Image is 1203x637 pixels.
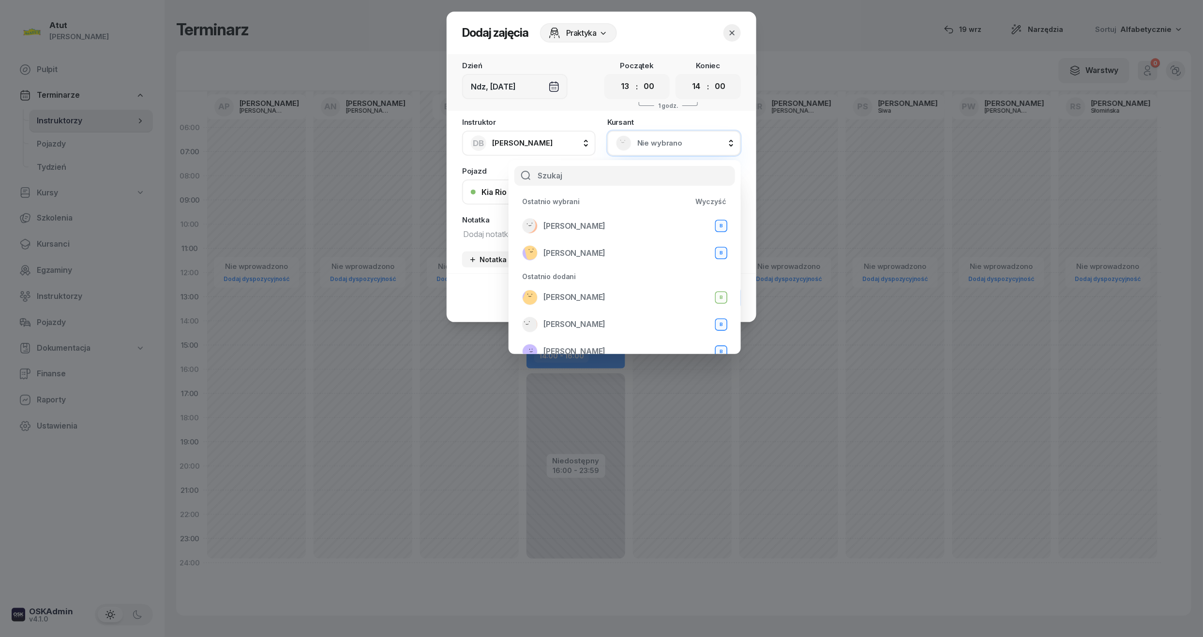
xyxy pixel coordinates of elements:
[717,222,726,230] div: B
[717,347,726,356] div: B
[637,137,732,149] span: Nie wybrano
[636,81,638,92] div: :
[469,255,537,264] div: Notatka biurowa
[481,188,507,196] div: Kia Rio
[462,131,596,156] button: DB[PERSON_NAME]
[543,345,605,358] span: [PERSON_NAME]
[462,179,741,205] button: Kia RioPZ6E706
[516,197,580,206] div: Ostatnio wybrani
[717,293,726,301] div: B
[566,27,597,39] span: Praktyka
[707,81,709,92] div: :
[689,193,733,209] button: Wyczyść
[715,318,728,331] button: B
[543,247,605,260] span: [PERSON_NAME]
[473,139,484,148] span: DB
[715,220,728,233] button: B
[715,345,728,358] button: B
[715,291,728,304] button: B
[543,318,605,331] span: [PERSON_NAME]
[514,166,735,186] input: Szukaj
[543,220,605,233] span: [PERSON_NAME]
[492,138,553,148] span: [PERSON_NAME]
[717,249,726,257] div: B
[462,252,543,267] button: Notatka biurowa
[717,320,726,328] div: B
[695,197,726,206] div: Wyczyść
[522,272,576,281] span: Ostatnio dodani
[715,247,728,260] button: B
[543,291,605,304] span: [PERSON_NAME]
[462,25,528,41] h2: Dodaj zajęcia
